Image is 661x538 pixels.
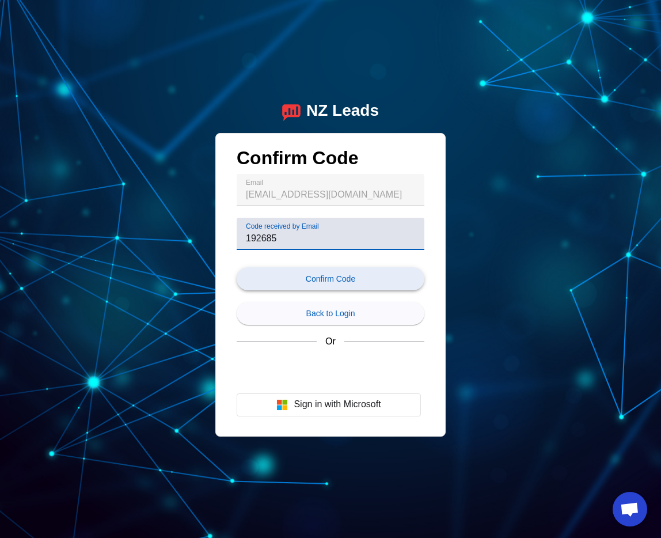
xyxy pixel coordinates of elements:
a: logoNZ Leads [282,101,379,121]
img: Microsoft logo [276,399,288,411]
button: Sign in with Microsoft [237,393,421,416]
button: Confirm Code [237,267,424,290]
mat-label: Email [246,179,263,187]
span: Or [325,336,336,347]
a: Open chat [613,492,647,526]
iframe: Кнопка "Войти с аккаунтом Google" [231,358,427,383]
span: Back to Login [306,309,355,318]
mat-label: Code received by Email [246,223,319,230]
h1: Confirm Code [237,147,424,175]
button: Back to Login [237,302,424,325]
img: logo [282,101,301,121]
span: Confirm Code [306,274,355,283]
div: NZ Leads [306,101,379,121]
